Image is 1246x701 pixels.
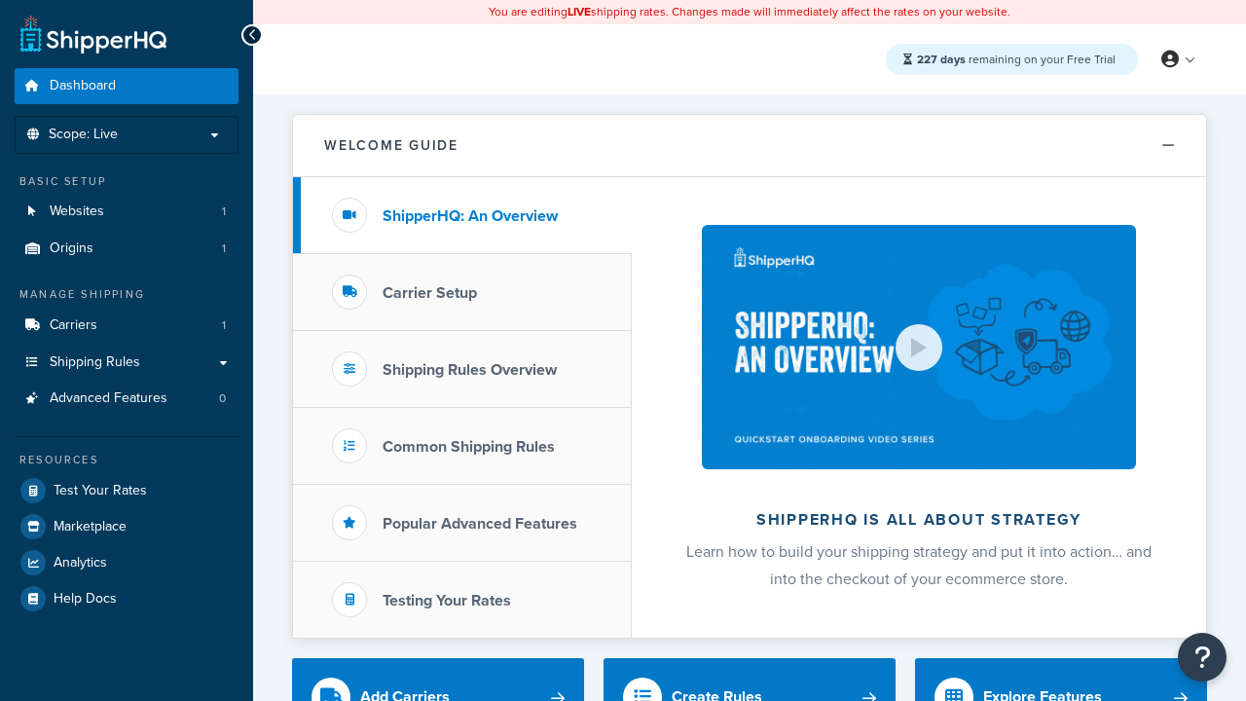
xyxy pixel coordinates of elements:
[50,240,93,257] span: Origins
[1178,633,1227,682] button: Open Resource Center
[683,511,1154,529] h2: ShipperHQ is all about strategy
[686,540,1152,590] span: Learn how to build your shipping strategy and put it into action… and into the checkout of your e...
[15,286,238,303] div: Manage Shipping
[222,240,226,257] span: 1
[54,591,117,608] span: Help Docs
[383,438,555,456] h3: Common Shipping Rules
[54,519,127,535] span: Marketplace
[293,115,1206,177] button: Welcome Guide
[15,509,238,544] a: Marketplace
[702,225,1136,469] img: ShipperHQ is all about strategy
[222,317,226,334] span: 1
[15,581,238,616] a: Help Docs
[15,381,238,417] li: Advanced Features
[383,592,511,609] h3: Testing Your Rates
[15,308,238,344] a: Carriers1
[917,51,1116,68] span: remaining on your Free Trial
[50,203,104,220] span: Websites
[15,68,238,104] a: Dashboard
[15,173,238,190] div: Basic Setup
[15,473,238,508] a: Test Your Rates
[15,231,238,267] li: Origins
[15,194,238,230] li: Websites
[15,194,238,230] a: Websites1
[219,390,226,407] span: 0
[50,78,116,94] span: Dashboard
[383,515,577,533] h3: Popular Advanced Features
[15,231,238,267] a: Origins1
[324,138,458,153] h2: Welcome Guide
[54,483,147,499] span: Test Your Rates
[15,345,238,381] a: Shipping Rules
[222,203,226,220] span: 1
[15,452,238,468] div: Resources
[50,317,97,334] span: Carriers
[917,51,966,68] strong: 227 days
[50,354,140,371] span: Shipping Rules
[568,3,591,20] b: LIVE
[50,390,167,407] span: Advanced Features
[383,284,477,302] h3: Carrier Setup
[383,361,557,379] h3: Shipping Rules Overview
[15,308,238,344] li: Carriers
[383,207,558,225] h3: ShipperHQ: An Overview
[54,555,107,572] span: Analytics
[49,127,118,143] span: Scope: Live
[15,381,238,417] a: Advanced Features0
[15,545,238,580] a: Analytics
